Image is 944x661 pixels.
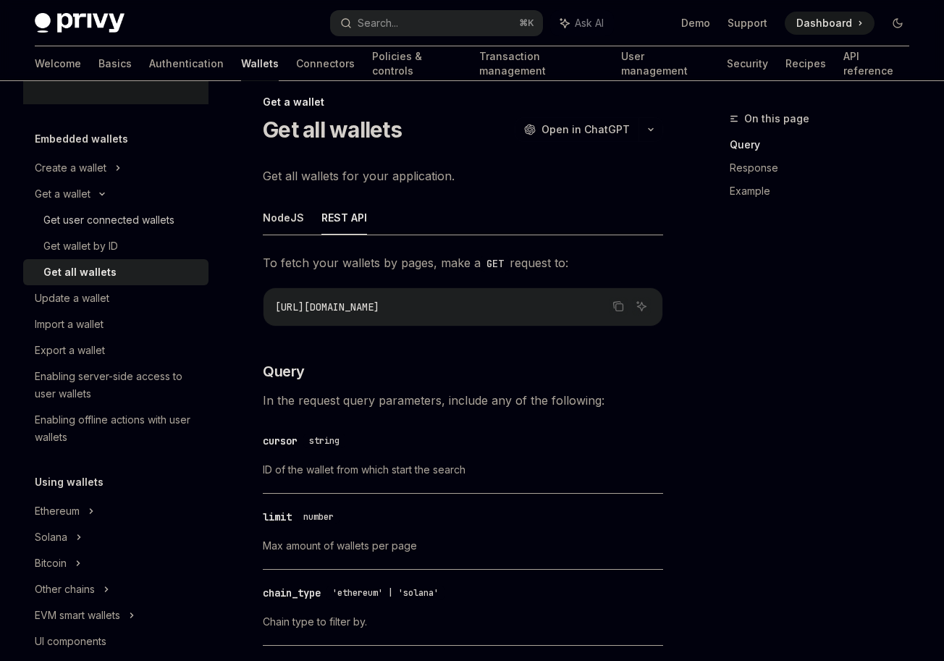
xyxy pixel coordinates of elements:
a: Wallets [241,46,279,81]
h1: Get all wallets [263,117,402,143]
img: dark logo [35,13,125,33]
a: User management [621,46,709,81]
a: Response [730,156,921,180]
h5: Embedded wallets [35,130,128,148]
div: limit [263,510,292,524]
span: 'ethereum' | 'solana' [332,587,439,599]
a: UI components [23,628,208,654]
div: Export a wallet [35,342,105,359]
a: Get wallet by ID [23,233,208,259]
a: Support [728,16,767,30]
a: Basics [98,46,132,81]
span: Open in ChatGPT [541,122,630,137]
a: Welcome [35,46,81,81]
span: In the request query parameters, include any of the following: [263,390,663,411]
a: Authentication [149,46,224,81]
span: number [303,511,334,523]
a: Dashboard [785,12,875,35]
a: Transaction management [479,46,604,81]
div: Get a wallet [263,95,663,109]
div: Ethereum [35,502,80,520]
a: Demo [681,16,710,30]
button: Ask AI [632,297,651,316]
button: Toggle dark mode [886,12,909,35]
span: [URL][DOMAIN_NAME] [275,300,379,313]
span: Ask AI [575,16,604,30]
div: Other chains [35,581,95,598]
a: Enabling server-side access to user wallets [23,363,208,407]
a: Connectors [296,46,355,81]
div: Get all wallets [43,264,117,281]
a: Security [727,46,768,81]
button: Ask AI [550,10,614,36]
div: cursor [263,434,298,448]
span: Query [263,361,305,382]
div: Create a wallet [35,159,106,177]
a: Query [730,133,921,156]
a: Get user connected wallets [23,207,208,233]
span: Dashboard [796,16,852,30]
a: Import a wallet [23,311,208,337]
a: Recipes [785,46,826,81]
div: Get a wallet [35,185,90,203]
span: Get all wallets for your application. [263,166,663,186]
div: Get wallet by ID [43,237,118,255]
div: Search... [358,14,398,32]
div: Get user connected wallets [43,211,174,229]
a: Example [730,180,921,203]
code: GET [481,256,510,271]
div: Update a wallet [35,290,109,307]
div: Enabling offline actions with user wallets [35,411,200,446]
span: ID of the wallet from which start the search [263,461,663,479]
div: Solana [35,529,67,546]
div: EVM smart wallets [35,607,120,624]
span: To fetch your wallets by pages, make a request to: [263,253,663,273]
a: Get all wallets [23,259,208,285]
div: Import a wallet [35,316,104,333]
button: Search...⌘K [330,10,543,36]
button: Open in ChatGPT [515,117,639,142]
a: Policies & controls [372,46,462,81]
button: Copy the contents from the code block [609,297,628,316]
span: Max amount of wallets per page [263,537,663,555]
div: chain_type [263,586,321,600]
span: On this page [744,110,809,127]
div: Bitcoin [35,555,67,572]
button: REST API [321,201,367,235]
h5: Using wallets [35,473,104,491]
a: Enabling offline actions with user wallets [23,407,208,450]
span: string [309,435,340,447]
span: Chain type to filter by. [263,613,663,631]
a: Export a wallet [23,337,208,363]
button: NodeJS [263,201,304,235]
div: UI components [35,633,106,650]
span: ⌘ K [519,17,534,29]
a: API reference [843,46,909,81]
a: Update a wallet [23,285,208,311]
div: Enabling server-side access to user wallets [35,368,200,403]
